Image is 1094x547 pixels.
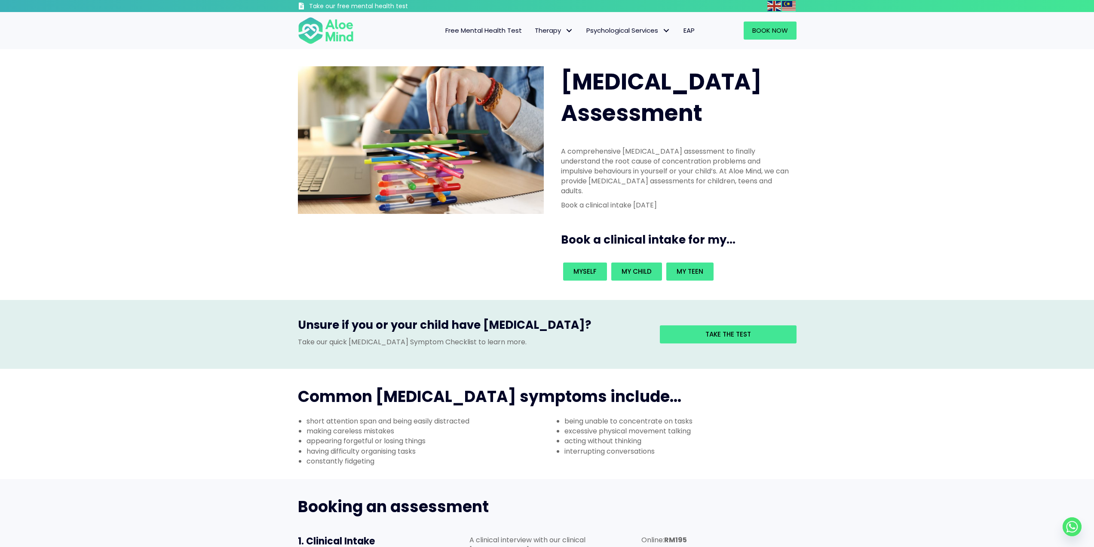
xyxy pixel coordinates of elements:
[561,200,791,210] p: Book a clinical intake [DATE]
[564,416,805,426] li: being unable to concentrate on tasks
[306,456,547,466] li: constantly fidgeting
[298,16,354,45] img: Aloe mind Logo
[705,330,751,339] span: Take the test
[561,146,791,196] p: A comprehensive [MEDICAL_DATA] assessment to finally understand the root cause of concentration p...
[573,267,597,276] span: Myself
[586,26,671,35] span: Psychological Services
[782,1,796,11] img: ms
[306,446,547,456] li: having difficulty organising tasks
[660,25,673,37] span: Psychological Services: submenu
[683,26,695,35] span: EAP
[664,535,687,545] strong: RM195
[744,22,797,40] a: Book Now
[298,386,681,408] span: Common [MEDICAL_DATA] symptoms include...
[563,263,607,281] a: Myself
[677,22,701,40] a: EAP
[782,1,797,11] a: Malay
[752,26,788,35] span: Book Now
[561,232,800,247] h3: Book a clinical intake for my...
[561,260,791,283] div: Book an intake for my...
[528,22,580,40] a: TherapyTherapy: submenu
[298,496,489,518] span: Booking an assessment
[564,446,805,456] li: interrupting conversations
[677,267,703,276] span: My teen
[1063,517,1082,536] a: Whatsapp
[563,25,576,37] span: Therapy: submenu
[767,1,781,11] img: en
[445,26,522,35] span: Free Mental Health Test
[439,22,528,40] a: Free Mental Health Test
[611,263,662,281] a: My child
[564,426,805,436] li: excessive physical movement talking
[580,22,677,40] a: Psychological ServicesPsychological Services: submenu
[298,2,454,12] a: Take our free mental health test
[309,2,454,11] h3: Take our free mental health test
[660,325,797,343] a: Take the test
[306,416,547,426] li: short attention span and being easily distracted
[306,436,547,446] li: appearing forgetful or losing things
[298,317,647,337] h3: Unsure if you or your child have [MEDICAL_DATA]?
[622,267,652,276] span: My child
[365,22,701,40] nav: Menu
[666,263,714,281] a: My teen
[767,1,782,11] a: English
[306,426,547,436] li: making careless mistakes
[535,26,573,35] span: Therapy
[561,66,762,129] span: [MEDICAL_DATA] Assessment
[298,66,544,214] img: Aloe Mind Malaysia | Mental Healthcare Services in Malaysia and Singapore
[564,436,805,446] li: acting without thinking
[298,337,647,347] p: Take our quick [MEDICAL_DATA] Symptom Checklist to learn more.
